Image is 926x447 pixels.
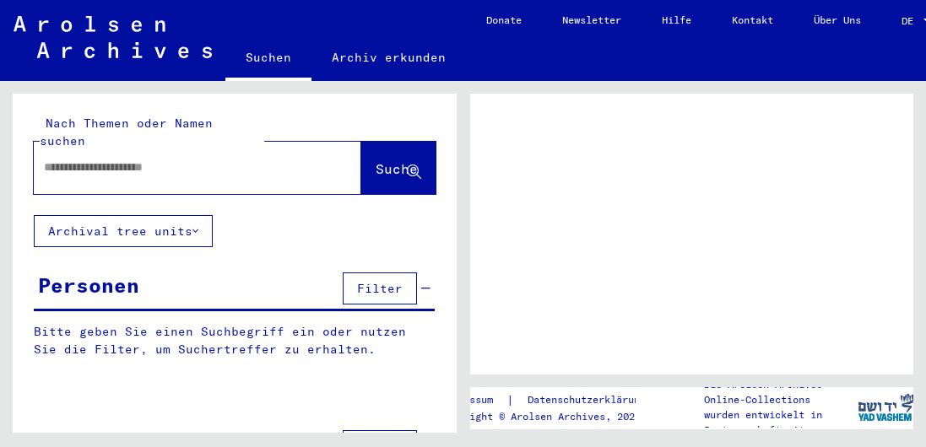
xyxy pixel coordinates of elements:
[440,391,506,409] a: Impressum
[357,281,403,296] span: Filter
[14,16,212,58] img: Arolsen_neg.svg
[440,391,666,409] div: |
[38,270,139,300] div: Personen
[514,391,666,409] a: Datenschutzerklärung
[225,37,311,81] a: Suchen
[440,409,666,424] p: Copyright © Arolsen Archives, 2021
[311,37,466,78] a: Archiv erkunden
[704,377,858,407] p: Die Arolsen Archives Online-Collections
[34,215,213,247] button: Archival tree units
[902,15,920,27] span: DE
[704,407,858,438] p: wurden entwickelt in Partnerschaft mit
[343,272,417,304] button: Filter
[361,142,436,194] button: Suche
[40,116,213,148] mat-label: Nach Themen oder Namen suchen
[376,160,418,177] span: Suche
[34,323,435,358] p: Bitte geben Sie einen Suchbegriff ein oder nutzen Sie die Filter, um Suchertreffer zu erhalten.
[854,386,918,428] img: yv_logo.png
